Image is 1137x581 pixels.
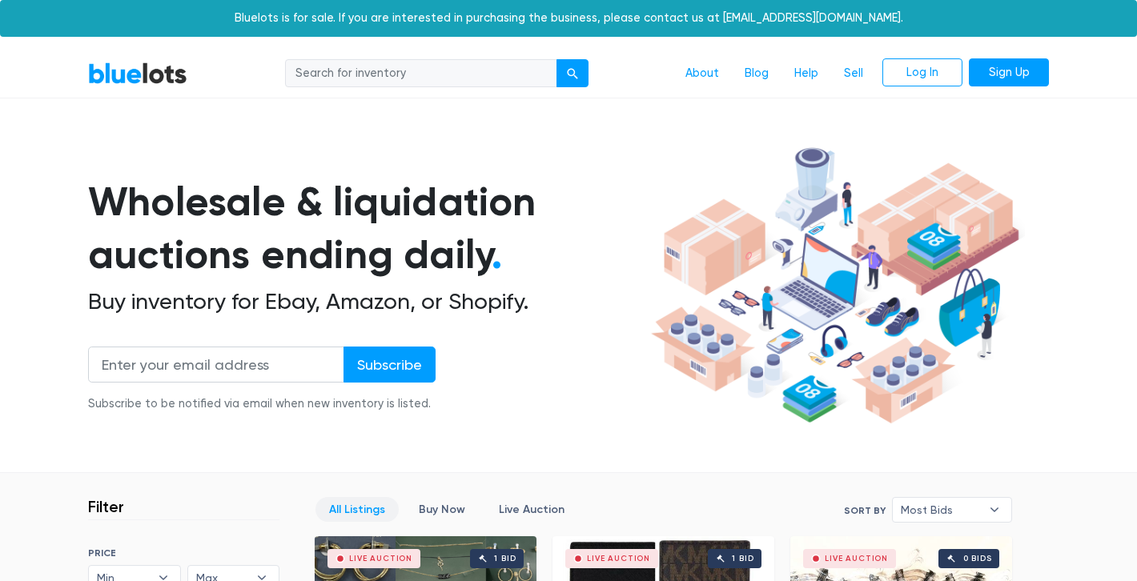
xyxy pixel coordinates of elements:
img: hero-ee84e7d0318cb26816c560f6b4441b76977f77a177738b4e94f68c95b2b83dbb.png [645,140,1025,431]
a: Help [781,58,831,89]
div: Live Auction [349,555,412,563]
span: Most Bids [901,498,981,522]
div: 1 bid [732,555,753,563]
a: BlueLots [88,62,187,85]
input: Search for inventory [285,59,557,88]
div: 1 bid [494,555,516,563]
div: 0 bids [963,555,992,563]
input: Subscribe [344,347,436,383]
a: Sell [831,58,876,89]
div: Live Auction [825,555,888,563]
h3: Filter [88,497,124,516]
a: All Listings [315,497,399,522]
b: ▾ [978,498,1011,522]
a: Blog [732,58,781,89]
a: Buy Now [405,497,479,522]
a: Log In [882,58,962,87]
a: Sign Up [969,58,1049,87]
label: Sort By [844,503,886,518]
h2: Buy inventory for Ebay, Amazon, or Shopify. [88,288,645,315]
h1: Wholesale & liquidation auctions ending daily [88,175,645,282]
span: . [492,230,502,278]
a: Live Auction [485,497,578,522]
a: About [673,58,732,89]
input: Enter your email address [88,347,344,383]
div: Live Auction [587,555,650,563]
div: Subscribe to be notified via email when new inventory is listed. [88,395,436,413]
h6: PRICE [88,547,279,559]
